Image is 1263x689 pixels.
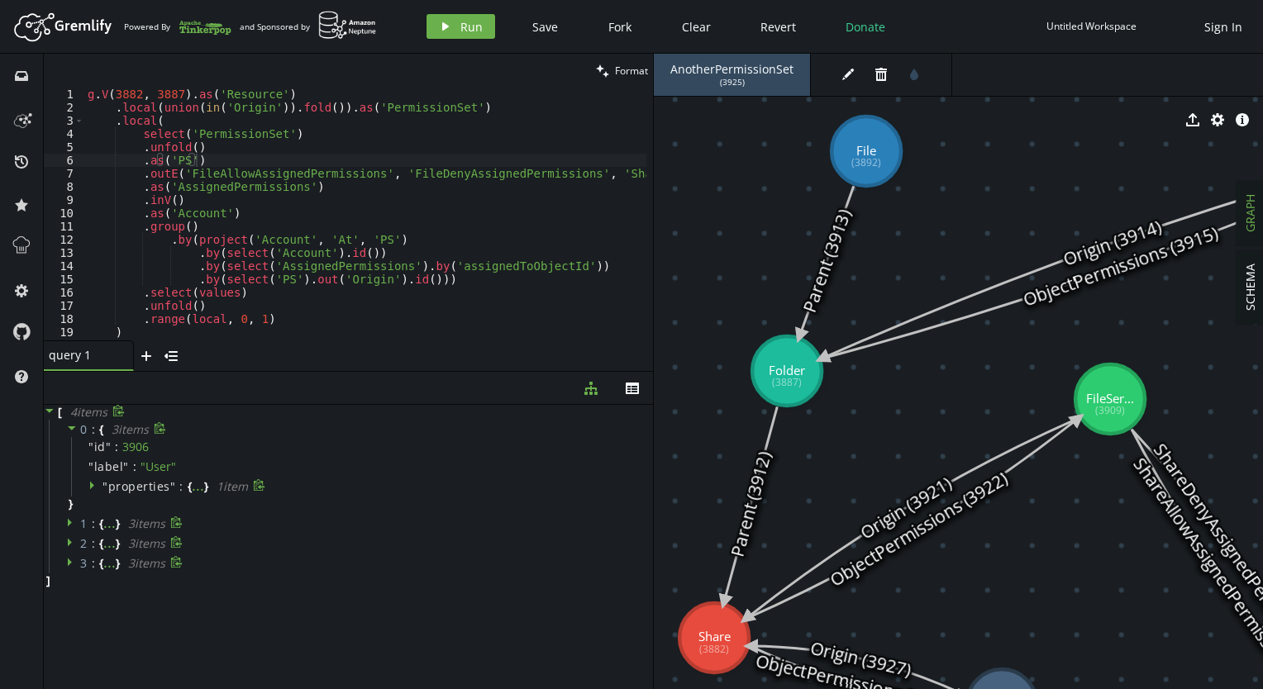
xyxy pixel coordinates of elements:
div: 6 [44,154,84,167]
span: query 1 [49,348,115,363]
div: 8 [44,180,84,193]
span: [ [58,405,62,420]
div: Untitled Workspace [1046,20,1137,32]
span: Donate [846,19,885,35]
div: 19 [44,325,84,339]
span: } [116,556,120,571]
span: Run [460,19,483,35]
div: 7 [44,167,84,180]
span: } [116,536,120,551]
span: { [188,479,192,494]
span: " [106,439,112,454]
div: 15 [44,273,84,286]
tspan: (3887) [772,375,802,389]
div: 14 [44,259,84,273]
span: properties [108,478,170,494]
span: : [133,459,136,474]
tspan: File [856,142,876,159]
tspan: Folder [769,362,805,378]
div: 5 [44,140,84,154]
span: : [92,536,96,551]
span: " [88,459,94,474]
span: { [99,422,103,437]
span: ] [44,573,50,588]
tspan: (3892) [851,155,881,169]
button: Format [591,54,653,88]
span: Save [532,19,558,35]
span: id [94,440,106,454]
span: " [170,478,176,494]
span: : [115,440,118,454]
div: ... [103,538,116,546]
span: " [123,459,129,474]
div: 2 [44,101,84,114]
div: 3 [44,114,84,127]
div: 3906 [122,440,149,454]
span: Fork [608,19,631,35]
div: 16 [44,286,84,299]
div: and Sponsored by [240,11,377,42]
span: 2 [80,535,88,551]
div: 13 [44,246,84,259]
span: } [116,516,120,531]
tspan: (3882) [699,642,729,656]
span: 1 item [217,478,248,494]
button: Fork [595,14,645,39]
div: 17 [44,299,84,312]
span: 3 [80,555,88,571]
span: Format [615,64,648,78]
span: : [92,422,96,437]
button: Save [520,14,570,39]
span: SCHEMA [1243,264,1259,311]
div: 9 [44,193,84,207]
span: 0 [80,421,88,437]
span: AnotherPermissionSet [670,62,794,77]
span: Sign In [1204,19,1242,35]
img: AWS Neptune [318,11,377,40]
span: 3 item s [128,555,165,571]
div: ... [103,518,116,526]
span: } [66,497,73,511]
div: 18 [44,312,84,325]
span: ( 3925 ) [720,77,745,88]
span: " User " [141,459,176,474]
tspan: (3909) [1095,403,1125,417]
span: 3 item s [128,535,165,551]
div: 4 [44,127,84,140]
button: Clear [670,14,723,39]
span: 3 item s [128,516,165,531]
span: : [92,556,96,571]
span: : [92,516,96,531]
button: Revert [748,14,808,39]
div: ... [192,481,204,489]
tspan: FileSer... [1086,390,1134,406]
text: Origin (3927) [808,636,913,682]
div: 10 [44,207,84,220]
button: Run [427,14,495,39]
span: GRAPH [1243,195,1259,233]
span: " [88,439,94,454]
span: } [204,479,208,494]
div: 11 [44,220,84,233]
div: ... [103,558,116,566]
span: " [102,478,108,494]
span: { [99,536,103,551]
span: { [99,516,103,531]
span: Clear [682,19,711,35]
span: : [179,479,183,494]
span: Revert [760,19,796,35]
span: { [99,556,103,571]
button: Sign In [1196,14,1251,39]
div: Powered By [124,12,231,41]
div: 12 [44,233,84,246]
tspan: Share [698,628,731,644]
span: 3 item s [112,421,149,437]
button: Donate [833,14,898,39]
span: 1 [80,516,88,531]
div: 1 [44,88,84,101]
span: label [94,459,124,474]
span: 4 item s [70,404,107,420]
